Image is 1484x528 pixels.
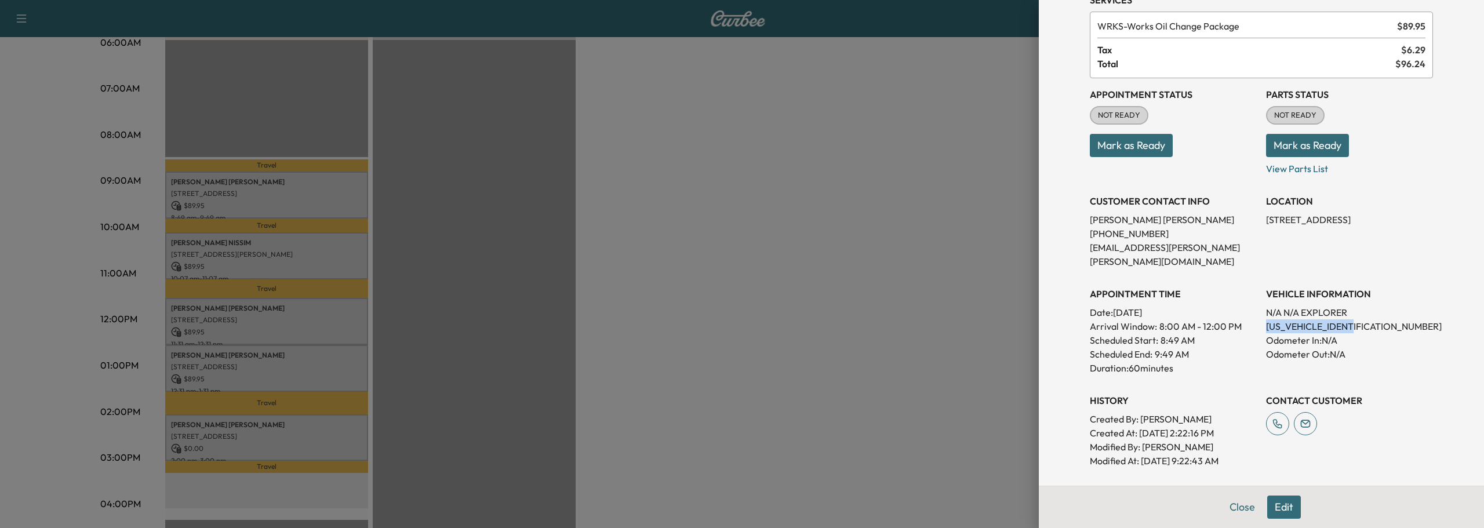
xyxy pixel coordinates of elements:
[1097,43,1401,57] span: Tax
[1090,333,1158,347] p: Scheduled Start:
[1090,361,1257,375] p: Duration: 60 minutes
[1090,134,1173,157] button: Mark as Ready
[1222,496,1263,519] button: Close
[1266,319,1433,333] p: [US_VEHICLE_IDENTIFICATION_NUMBER]
[1090,305,1257,319] p: Date: [DATE]
[1090,287,1257,301] h3: APPOINTMENT TIME
[1090,454,1257,468] p: Modified At : [DATE] 9:22:43 AM
[1267,496,1301,519] button: Edit
[1090,227,1257,241] p: [PHONE_NUMBER]
[1397,19,1425,33] span: $ 89.95
[1090,394,1257,407] h3: History
[1266,347,1433,361] p: Odometer Out: N/A
[1266,287,1433,301] h3: VEHICLE INFORMATION
[1266,88,1433,101] h3: Parts Status
[1266,394,1433,407] h3: CONTACT CUSTOMER
[1090,412,1257,426] p: Created By : [PERSON_NAME]
[1090,241,1257,268] p: [EMAIL_ADDRESS][PERSON_NAME][PERSON_NAME][DOMAIN_NAME]
[1090,319,1257,333] p: Arrival Window:
[1090,88,1257,101] h3: Appointment Status
[1266,134,1349,157] button: Mark as Ready
[1395,57,1425,71] span: $ 96.24
[1161,333,1195,347] p: 8:49 AM
[1266,333,1433,347] p: Odometer In: N/A
[1267,110,1323,121] span: NOT READY
[1091,110,1147,121] span: NOT READY
[1090,213,1257,227] p: [PERSON_NAME] [PERSON_NAME]
[1090,194,1257,208] h3: CUSTOMER CONTACT INFO
[1155,347,1189,361] p: 9:49 AM
[1266,213,1433,227] p: [STREET_ADDRESS]
[1090,426,1257,440] p: Created At : [DATE] 2:22:16 PM
[1401,43,1425,57] span: $ 6.29
[1266,157,1433,176] p: View Parts List
[1159,319,1242,333] span: 8:00 AM - 12:00 PM
[1097,57,1395,71] span: Total
[1266,305,1433,319] p: N/A N/A EXPLORER
[1266,194,1433,208] h3: LOCATION
[1090,440,1257,454] p: Modified By : [PERSON_NAME]
[1097,19,1392,33] span: Works Oil Change Package
[1090,347,1152,361] p: Scheduled End:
